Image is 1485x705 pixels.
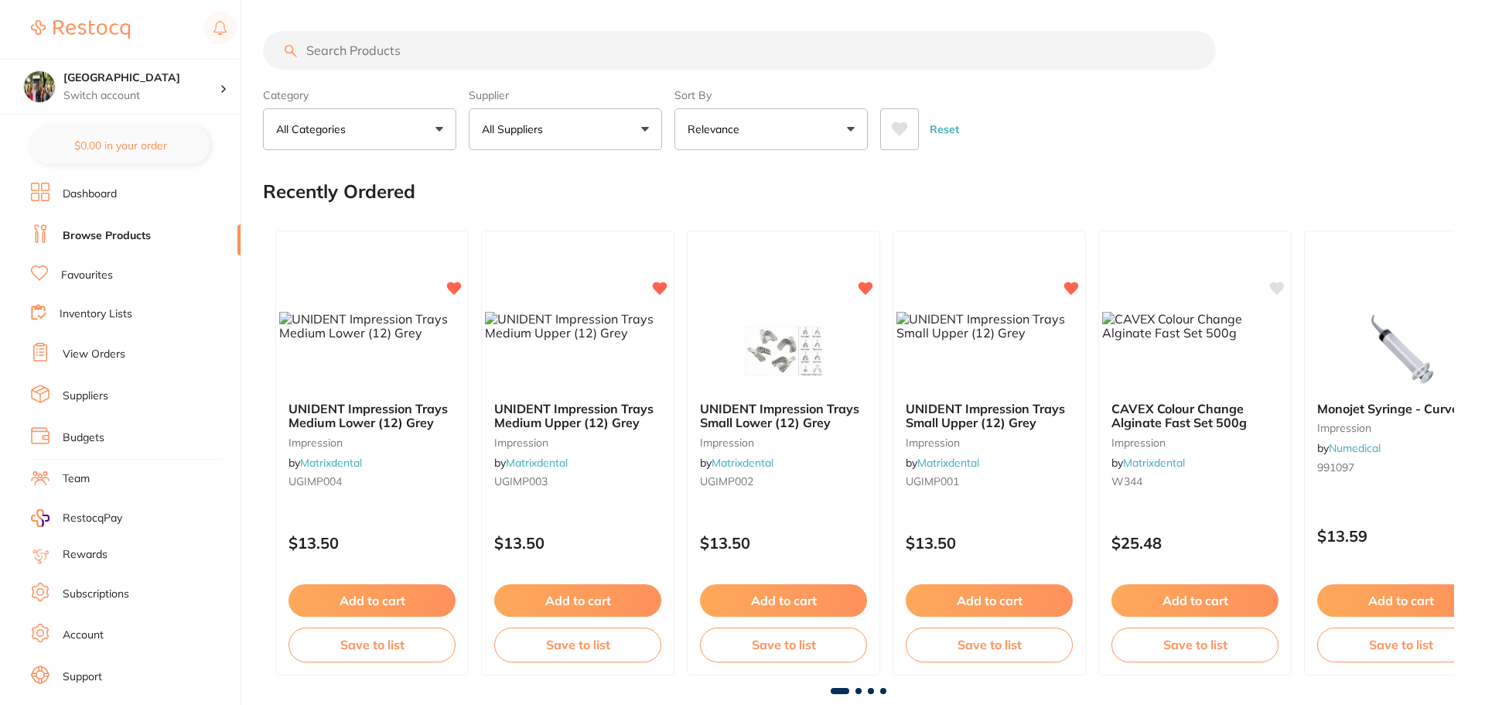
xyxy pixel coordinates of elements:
[63,430,104,446] a: Budgets
[63,587,129,602] a: Subscriptions
[1102,312,1288,341] img: CAVEX Colour Change Alginate Fast Set 500g
[31,509,49,527] img: RestocqPay
[688,121,746,137] p: Relevance
[263,88,456,102] label: Category
[906,534,1073,552] p: $13.50
[1317,402,1484,416] b: Monojet Syringe - Curved
[63,628,104,643] a: Account
[712,456,773,470] a: Matrixdental
[288,534,456,552] p: $13.50
[733,312,834,389] img: UNIDENT Impression Trays Small Lower (12) Grey
[1111,436,1278,449] small: impression
[288,436,456,449] small: impression
[896,312,1082,341] img: UNIDENT Impression Trays Small Upper (12) Grey
[63,471,90,487] a: Team
[31,509,122,527] a: RestocqPay
[31,20,130,39] img: Restocq Logo
[482,121,549,137] p: All Suppliers
[288,402,456,430] b: UNIDENT Impression Trays Medium Lower (12) Grey
[1317,441,1381,455] span: by
[1317,628,1484,662] button: Save to list
[906,584,1073,617] button: Add to cart
[906,456,979,470] span: by
[31,127,210,164] button: $0.00 in your order
[674,108,868,150] button: Relevance
[63,511,122,526] span: RestocqPay
[700,456,773,470] span: by
[1111,456,1185,470] span: by
[469,108,662,150] button: All Suppliers
[1111,475,1278,488] small: W344
[1111,584,1278,617] button: Add to cart
[485,312,671,341] img: UNIDENT Impression Trays Medium Upper (12) Grey
[288,628,456,662] button: Save to list
[288,584,456,617] button: Add to cart
[276,121,352,137] p: All Categories
[1111,534,1278,552] p: $25.48
[906,475,1073,488] small: UGIMP001
[288,456,362,470] span: by
[1350,312,1451,389] img: Monojet Syringe - Curved
[700,584,867,617] button: Add to cart
[279,312,465,341] img: UNIDENT Impression Trays Medium Lower (12) Grey
[63,70,220,86] h4: Wanneroo Dental Centre
[1317,461,1484,474] small: 991097
[63,388,108,404] a: Suppliers
[700,534,867,552] p: $13.50
[700,628,867,662] button: Save to list
[263,108,456,150] button: All Categories
[1317,422,1484,434] small: impression
[63,88,220,104] p: Switch account
[288,475,456,488] small: UGIMP004
[700,402,867,430] b: UNIDENT Impression Trays Small Lower (12) Grey
[31,12,130,47] a: Restocq Logo
[925,108,964,150] button: Reset
[263,31,1216,70] input: Search Products
[700,436,867,449] small: impression
[494,628,661,662] button: Save to list
[494,436,661,449] small: impression
[1317,584,1484,617] button: Add to cart
[63,347,125,362] a: View Orders
[1329,441,1381,455] a: Numedical
[60,306,132,322] a: Inventory Lists
[506,456,568,470] a: Matrixdental
[700,475,867,488] small: UGIMP002
[494,456,568,470] span: by
[63,669,102,685] a: Support
[494,402,661,430] b: UNIDENT Impression Trays Medium Upper (12) Grey
[494,475,661,488] small: UGIMP003
[1111,628,1278,662] button: Save to list
[674,88,868,102] label: Sort By
[63,187,117,202] a: Dashboard
[24,71,55,102] img: Wanneroo Dental Centre
[906,436,1073,449] small: impression
[263,181,415,203] h2: Recently Ordered
[300,456,362,470] a: Matrixdental
[494,584,661,617] button: Add to cart
[906,628,1073,662] button: Save to list
[63,547,108,563] a: Rewards
[1317,527,1484,545] p: $13.59
[1111,402,1278,430] b: CAVEX Colour Change Alginate Fast Set 500g
[63,228,151,244] a: Browse Products
[61,268,113,283] a: Favourites
[469,88,662,102] label: Supplier
[494,534,661,552] p: $13.50
[906,402,1073,430] b: UNIDENT Impression Trays Small Upper (12) Grey
[917,456,979,470] a: Matrixdental
[1123,456,1185,470] a: Matrixdental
